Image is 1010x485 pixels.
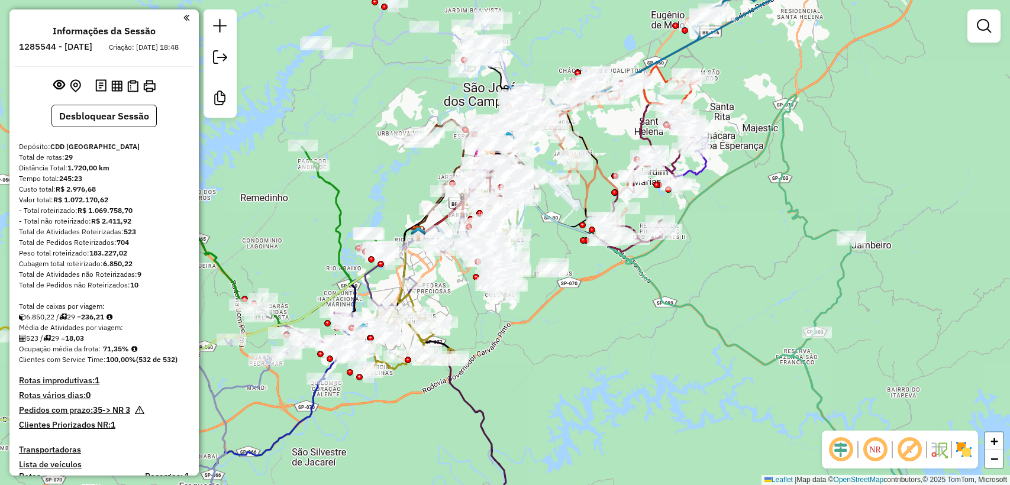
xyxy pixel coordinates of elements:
[19,405,130,415] h4: Pedidos com prazo:
[103,259,133,268] strong: 6.850,22
[19,184,189,195] div: Custo total:
[141,77,158,95] button: Imprimir Rotas
[19,216,189,227] div: - Total não roteirizado:
[19,173,189,184] div: Tempo total:
[19,322,189,333] div: Média de Atividades por viagem:
[698,4,728,15] div: Atividade não roteirizada - ALEXANDRE DA SILVA SANCHEZ 29123644850
[135,405,144,420] em: Há pedidos NR próximo a expirar
[109,77,125,93] button: Visualizar relatório de Roteirização
[107,313,112,321] i: Meta Caixas/viagem: 189,20 Diferença: 47,01
[183,11,189,24] a: Clique aqui para minimizar o painel
[19,376,189,386] h4: Rotas improdutivas:
[480,247,509,258] div: Atividade não roteirizada - THIAGO BATISTA
[19,301,189,312] div: Total de caixas por viagem:
[51,105,157,127] button: Desbloquear Sessão
[50,142,140,151] strong: CDD [GEOGRAPHIC_DATA]
[131,345,137,353] em: Média calculada utilizando a maior ocupação (%Peso ou %Cubagem) de cada rota da sessão. Rotas cro...
[124,227,136,236] strong: 523
[130,280,138,289] strong: 10
[985,450,1003,468] a: Zoom out
[91,216,131,225] strong: R$ 2.411,92
[117,238,129,247] strong: 704
[19,333,189,344] div: 523 / 29 =
[59,174,82,183] strong: 245:23
[268,327,298,339] div: Atividade não roteirizada - 50.854.187 RENAN WILLIAN PEREIRA
[19,258,189,269] div: Cubagem total roteirizado:
[137,270,141,279] strong: 9
[208,86,232,113] a: Criar modelo
[19,344,101,353] span: Ocupação média da frota:
[208,14,232,41] a: Nova sessão e pesquisa
[795,476,796,484] span: |
[19,227,189,237] div: Total de Atividades Roteirizadas:
[19,237,189,248] div: Total de Pedidos Roteirizados:
[93,77,109,95] button: Logs desbloquear sessão
[89,248,127,257] strong: 183.227,02
[972,14,996,38] a: Exibir filtros
[428,316,458,328] div: Atividade não roteirizada - REGINALDO APARECIDO DA CRUZ 29062801862
[78,206,133,215] strong: R$ 1.069.758,70
[125,77,141,95] button: Visualizar Romaneio
[482,235,511,247] div: Atividade não roteirizada - ANGELO ANTUNES DOS SANTOS 26279956857
[19,248,189,258] div: Peso total roteirizado:
[95,375,99,386] strong: 1
[954,440,973,459] img: Exibir/Ocultar setores
[930,440,948,459] img: Fluxo de ruas
[19,205,189,216] div: - Total roteirizado:
[834,476,884,484] a: OpenStreetMap
[19,335,26,342] i: Total de Atividades
[19,390,189,400] h4: Rotas vários dias:
[53,25,156,37] h4: Informações da Sessão
[19,141,189,152] div: Depósito:
[145,471,189,481] h4: Recargas: 1
[990,451,998,466] span: −
[136,355,178,364] strong: (532 de 532)
[56,185,96,193] strong: R$ 2.976,68
[19,152,189,163] div: Total de rotas:
[64,153,73,161] strong: 29
[104,42,183,53] div: Criação: [DATE] 18:48
[764,476,793,484] a: Leaflet
[19,445,189,455] h4: Transportadoras
[861,435,889,464] span: Ocultar NR
[985,432,1003,450] a: Zoom in
[411,226,426,241] img: FAD CDD São José dos Campos
[761,475,1010,485] div: Map data © contributors,© 2025 TomTom, Microsoft
[86,390,91,400] strong: 0
[53,195,108,204] strong: R$ 1.072.170,62
[19,355,106,364] span: Clientes com Service Time:
[19,269,189,280] div: Total de Atividades não Roteirizadas:
[103,344,129,353] strong: 71,35%
[501,131,516,146] img: 615 UDC Light SJC Centro
[111,419,115,430] strong: 1
[106,355,136,364] strong: 100,00%
[208,46,232,72] a: Exportar sessão
[102,405,130,415] strong: -> NR 3
[19,471,41,481] a: Rotas
[19,41,92,52] h6: 1285544 - [DATE]
[895,435,924,464] span: Exibir rótulo
[43,335,51,342] i: Total de rotas
[67,77,83,95] button: Centralizar mapa no depósito ou ponto de apoio
[93,405,102,415] strong: 35
[411,225,426,241] img: CDD São José dos Campos
[65,334,84,342] strong: 18,03
[59,313,67,321] i: Total de rotas
[19,312,189,322] div: 6.850,22 / 29 =
[19,163,189,173] div: Distância Total:
[67,163,109,172] strong: 1.720,00 km
[19,420,189,430] h4: Clientes Priorizados NR:
[19,195,189,205] div: Valor total:
[19,280,189,290] div: Total de Pedidos não Roteirizados:
[827,435,855,464] span: Ocultar deslocamento
[51,76,67,95] button: Exibir sessão original
[81,312,104,321] strong: 236,21
[19,313,26,321] i: Cubagem total roteirizado
[19,460,189,470] h4: Lista de veículos
[483,207,513,219] div: Atividade não roteirizada - DANUZA ATTA VAZZOLER
[990,434,998,448] span: +
[356,322,371,338] img: Jacarei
